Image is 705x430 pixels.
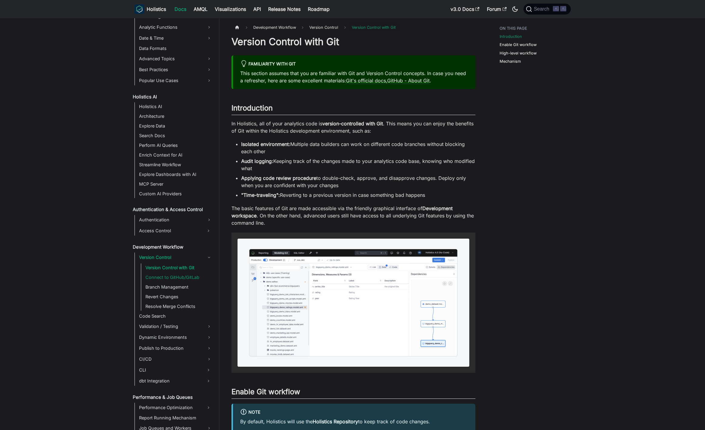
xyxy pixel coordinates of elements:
[447,4,483,14] a: v3.0 Docs
[203,226,214,236] button: Expand sidebar category 'Access Control'
[313,418,358,425] strong: Holistics Repository
[137,54,214,64] a: Advanced Topics
[524,4,570,15] button: Search (Command+K)
[137,215,214,225] a: Authentication
[510,4,520,14] button: Switch between dark and light mode (currently dark mode)
[211,4,250,14] a: Visualizations
[137,403,203,412] a: Performance Optimization
[137,354,214,364] a: CI/CD
[137,76,214,85] a: Popular Use Cases
[250,4,264,14] a: API
[250,23,299,32] span: Development Workflow
[483,4,510,14] a: Forum
[241,174,475,189] li: to double-check, approve, and disapprove changes. Deploy only when you are confident with your ch...
[137,22,214,32] a: Analytic Functions
[241,141,475,155] li: Multiple data builders can work on different code branches without blocking each other
[144,283,214,291] a: Branch Management
[203,403,214,412] button: Expand sidebar category 'Performance Optimization'
[553,6,559,12] kbd: ⌘
[240,408,468,416] div: Note
[137,312,214,320] a: Code Search
[137,112,214,121] a: Architecture
[144,302,214,311] a: Resolve Merge Conflicts
[306,23,341,32] span: Version Control
[241,141,290,147] strong: Isolated environment:
[241,158,273,164] strong: Audit logging:
[500,58,521,64] a: Mechanism
[144,273,214,282] a: Connect to GitHub/GitLab
[135,4,166,14] a: HolisticsHolistics
[322,121,383,127] strong: version-controlled with Git
[147,5,166,13] b: Holistics
[387,78,430,84] a: GitHub - About Git
[131,93,214,101] a: Holistics AI
[241,157,475,172] li: Keeping track of the changes made to your analytics code base, knowing who modified what
[137,253,214,262] a: Version Control
[144,263,214,272] a: Version Control with Git
[231,104,475,115] h2: Introduction
[137,322,214,331] a: Validation / Testing
[500,50,537,56] a: High-level workflow
[500,34,522,39] a: Introduction
[241,191,475,199] li: Reverting to a previous version in case something bad happens
[231,205,475,227] p: The basic features of Git are made accessible via the friendly graphical interface of . On the ot...
[231,120,475,134] p: In Holistics, all of your analytics code is . This means you can enjoy the benefits of Git within...
[131,243,214,251] a: Development Workflow
[231,23,243,32] a: Home page
[349,23,399,32] span: Version Control with Git
[144,293,214,301] a: Revert Changes
[231,36,475,48] h1: Version Control with Git
[137,414,214,422] a: Report Running Mechanism
[240,60,468,68] div: Familiarity with Git
[346,78,386,84] a: Git's official docs
[137,131,214,140] a: Search Docs
[190,4,211,14] a: AMQL
[137,151,214,159] a: Enrich Context for AI
[231,23,475,32] nav: Breadcrumbs
[240,418,468,425] p: By default, Holistics will use the to keep track of code changes.
[241,192,280,198] strong: "Time-traveling":
[137,343,214,353] a: Publish to Production
[137,160,214,169] a: Streamline Workflow
[203,376,214,386] button: Expand sidebar category 'dbt Integration'
[137,180,214,188] a: MCP Server
[137,33,214,43] a: Date & Time
[264,4,304,14] a: Release Notes
[131,393,214,402] a: Performance & Job Queues
[137,190,214,198] a: Custom AI Providers
[203,365,214,375] button: Expand sidebar category 'CLI'
[137,65,214,74] a: Best Practices
[231,205,453,219] strong: Development workspace
[137,170,214,179] a: Explore Dashboards with AI
[500,42,537,48] a: Enable Git workflow
[137,102,214,111] a: Holistics AI
[532,6,553,12] span: Search
[560,6,566,12] kbd: K
[137,122,214,130] a: Explore Data
[137,365,203,375] a: CLI
[131,205,214,214] a: Authentication & Access Control
[137,44,214,53] a: Data Formats
[171,4,190,14] a: Docs
[135,4,144,14] img: Holistics
[231,387,475,399] h2: Enable Git workflow
[137,141,214,150] a: Perform AI Queries
[137,332,214,342] a: Dynamic Environments
[137,376,203,386] a: dbt Integration
[128,18,219,430] nav: Docs sidebar
[240,70,468,84] p: This section assumes that you are familiar with Git and Version Control concepts. In case you nee...
[304,4,333,14] a: Roadmap
[241,175,316,181] strong: Applying code review procedure
[137,226,203,236] a: Access Control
